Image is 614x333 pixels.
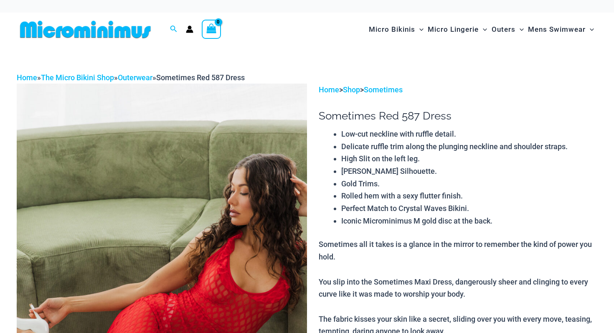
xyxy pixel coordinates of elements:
span: Menu Toggle [515,19,524,40]
img: MM SHOP LOGO FLAT [17,20,154,39]
span: Menu Toggle [586,19,594,40]
p: > > [319,84,597,96]
span: Menu Toggle [479,19,487,40]
li: High Slit on the left leg. [341,153,597,165]
span: Outers [492,19,515,40]
a: Sometimes [364,85,403,94]
span: Micro Bikinis [369,19,415,40]
nav: Site Navigation [365,15,597,43]
a: Outerwear [118,73,152,82]
span: Menu Toggle [415,19,424,40]
li: Low-cut neckline with ruffle detail. [341,128,597,140]
a: View Shopping Cart, empty [202,20,221,39]
a: The Micro Bikini Shop [41,73,114,82]
a: Home [17,73,37,82]
li: Iconic Microminimus M gold disc at the back. [341,215,597,227]
a: Search icon link [170,24,178,35]
a: Account icon link [186,25,193,33]
span: Mens Swimwear [528,19,586,40]
li: Perfect Match to Crystal Waves Bikini. [341,202,597,215]
a: Micro LingerieMenu ToggleMenu Toggle [426,17,489,42]
a: OutersMenu ToggleMenu Toggle [490,17,526,42]
li: Delicate ruffle trim along the plunging neckline and shoulder straps. [341,140,597,153]
a: Shop [343,85,360,94]
span: Sometimes Red 587 Dress [156,73,245,82]
li: Gold Trims. [341,178,597,190]
li: Rolled hem with a sexy flutter finish. [341,190,597,202]
a: Mens SwimwearMenu ToggleMenu Toggle [526,17,596,42]
h1: Sometimes Red 587 Dress [319,109,597,122]
li: [PERSON_NAME] Silhouette. [341,165,597,178]
span: » » » [17,73,245,82]
span: Micro Lingerie [428,19,479,40]
a: Home [319,85,339,94]
a: Micro BikinisMenu ToggleMenu Toggle [367,17,426,42]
